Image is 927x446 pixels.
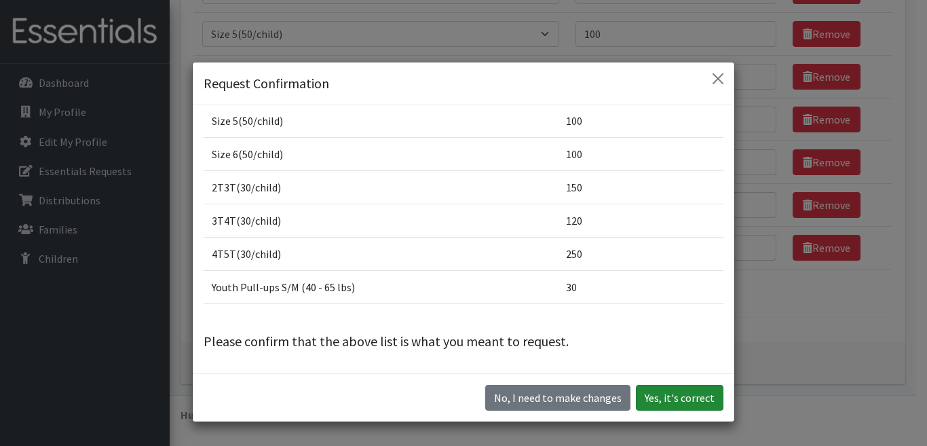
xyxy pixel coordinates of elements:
[204,138,558,171] td: Size 6(50/child)
[558,271,723,304] td: 30
[204,204,558,238] td: 3T4T(30/child)
[204,171,558,204] td: 2T3T(30/child)
[204,271,558,304] td: Youth Pull-ups S/M (40 - 65 lbs)
[204,105,558,138] td: Size 5(50/child)
[204,238,558,271] td: 4T5T(30/child)
[485,385,630,411] button: No I need to make changes
[204,73,329,94] h5: Request Confirmation
[204,331,723,352] p: Please confirm that the above list is what you meant to request.
[558,238,723,271] td: 250
[707,68,729,90] button: Close
[558,138,723,171] td: 100
[558,105,723,138] td: 100
[558,171,723,204] td: 150
[636,385,723,411] button: Yes, it's correct
[558,204,723,238] td: 120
